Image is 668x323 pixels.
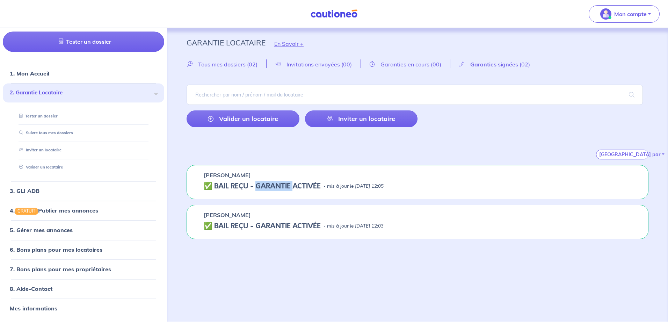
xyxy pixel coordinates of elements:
[267,61,361,67] a: Invitations envoyées(00)
[187,36,266,49] p: Garantie Locataire
[10,266,111,273] a: 7. Bons plans pour mes propriétaires
[10,227,73,234] a: 5. Gérer mes annonces
[204,171,251,179] p: [PERSON_NAME]
[470,61,518,68] span: Garanties signées
[16,114,58,119] a: Tester un dossier
[3,67,164,81] div: 1. Mon Accueil
[308,9,360,18] img: Cautioneo
[10,305,57,312] a: Mes informations
[10,246,102,253] a: 6. Bons plans pour mes locataires
[266,34,312,54] button: En Savoir +
[431,61,441,68] span: (00)
[204,182,321,191] h5: ✅ BAIL REÇU - GARANTIE ACTIVÉE
[204,222,321,230] h5: ✅ BAIL REÇU - GARANTIE ACTIVÉE
[187,85,643,105] input: Rechercher par nom / prénom / mail du locataire
[286,61,340,68] span: Invitations envoyées
[520,61,530,68] span: (02)
[11,161,156,173] div: Valider un locataire
[11,128,156,139] div: Suivre tous mes dossiers
[204,222,631,230] div: state: CONTRACT-VALIDATED, Context: NOT-LESSOR,IS-GL-CAUTION
[380,61,429,68] span: Garanties en cours
[204,182,631,191] div: state: CONTRACT-VALIDATED, Context: NOT-LESSOR,IS-GL-CAUTION
[596,150,648,159] button: [GEOGRAPHIC_DATA] par
[3,184,164,198] div: 3. GLI ADB
[361,61,450,67] a: Garanties en cours(00)
[16,131,73,136] a: Suivre tous mes dossiers
[10,89,152,97] span: 2. Garantie Locataire
[3,223,164,237] div: 5. Gérer mes annonces
[187,110,299,127] a: Valider un locataire
[204,211,251,219] p: [PERSON_NAME]
[10,187,39,194] a: 3. GLI ADB
[3,262,164,276] div: 7. Bons plans pour mes propriétaires
[10,285,52,292] a: 8. Aide-Contact
[3,301,164,315] div: Mes informations
[3,203,164,217] div: 4.GRATUITPublier mes annonces
[11,110,156,122] div: Tester un dossier
[11,145,156,156] div: Inviter un locataire
[614,10,647,18] p: Mon compte
[3,243,164,257] div: 6. Bons plans pour mes locataires
[187,61,266,67] a: Tous mes dossiers(02)
[16,165,63,170] a: Valider un locataire
[3,282,164,296] div: 8. Aide-Contact
[16,148,61,153] a: Inviter un locataire
[600,8,611,20] img: illu_account_valid_menu.svg
[324,183,384,190] p: - mis à jour le [DATE] 12:05
[324,223,384,230] p: - mis à jour le [DATE] 12:03
[3,84,164,103] div: 2. Garantie Locataire
[305,110,418,127] a: Inviter un locataire
[247,61,257,68] span: (02)
[198,61,246,68] span: Tous mes dossiers
[620,85,643,105] span: search
[450,61,539,67] a: Garanties signées(02)
[3,32,164,52] a: Tester un dossier
[589,5,660,23] button: illu_account_valid_menu.svgMon compte
[341,61,352,68] span: (00)
[10,70,49,77] a: 1. Mon Accueil
[10,207,98,214] a: 4.GRATUITPublier mes annonces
